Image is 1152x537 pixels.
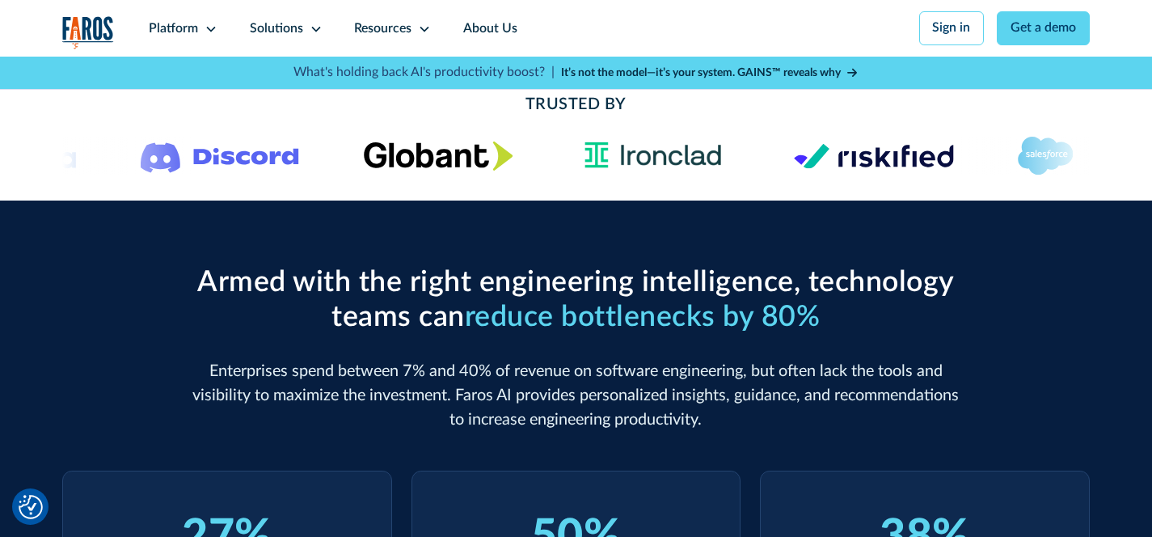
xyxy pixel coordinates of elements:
strong: It’s not the model—it’s your system. GAINS™ reveals why [561,67,841,78]
a: Sign in [919,11,985,45]
div: Resources [354,19,411,39]
div: Platform [149,19,198,39]
img: Logo of the communication platform Discord. [141,139,299,173]
button: Cookie Settings [19,495,43,519]
span: reduce bottlenecks by 80% [465,302,821,332]
h2: Armed with the right engineering intelligence, technology teams can [191,265,961,335]
p: What's holding back AI's productivity boost? | [293,63,555,82]
p: Enterprises spend between 7% and 40% of revenue on software engineering, but often lack the tools... [191,360,961,432]
a: It’s not the model—it’s your system. GAINS™ reveals why [561,65,859,82]
h2: Trusted By [191,93,961,117]
a: Get a demo [997,11,1090,45]
img: Revisit consent button [19,495,43,519]
img: Globant's logo [363,141,513,171]
img: Ironclad Logo [577,137,729,175]
img: Logo of the risk management platform Riskified. [793,143,953,169]
a: home [62,16,114,49]
div: Solutions [250,19,303,39]
img: Logo of the analytics and reporting company Faros. [62,16,114,49]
